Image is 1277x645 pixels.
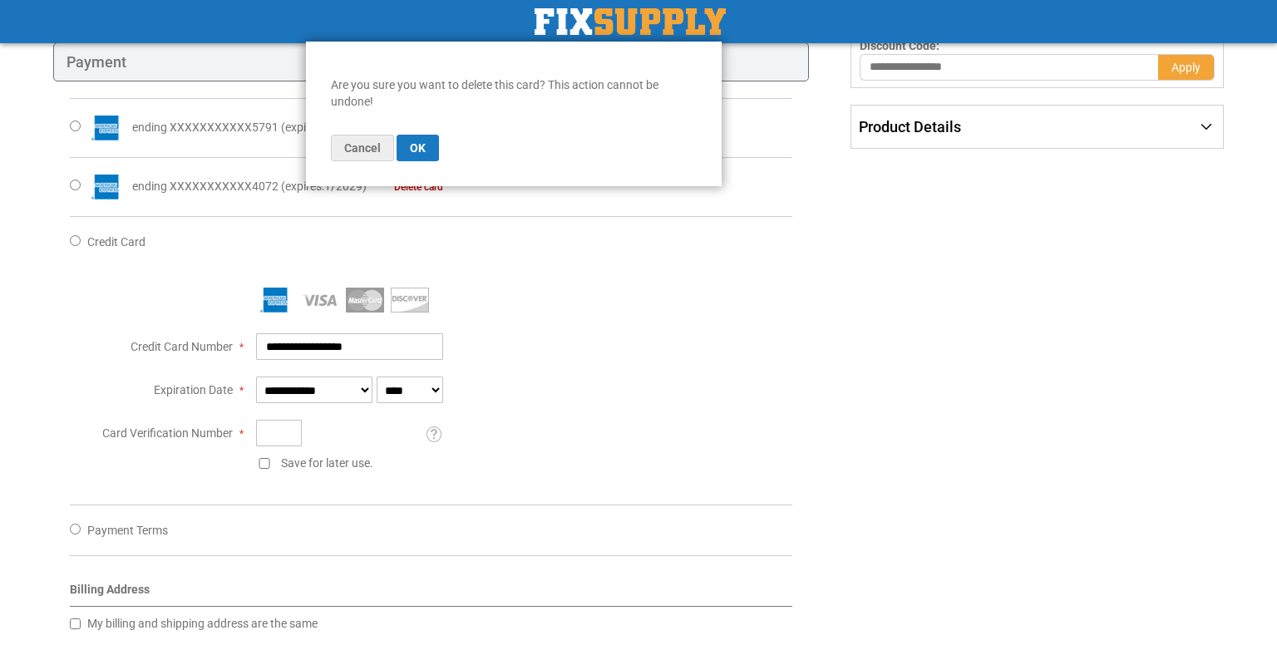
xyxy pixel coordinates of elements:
a: store logo [535,8,726,35]
div: Payment [53,42,809,82]
img: MasterCard [346,288,384,313]
span: ( : ) [281,121,367,134]
div: Are you sure you want to delete this card? This action cannot be undone! [331,76,697,110]
span: Apply [1171,61,1201,74]
a: Delete card [369,181,443,193]
span: XXXXXXXXXXX5791 [170,121,279,134]
img: American Express [87,175,126,199]
span: Credit Card [87,235,145,249]
span: Expiration Date [154,383,233,396]
span: Product Details [859,118,961,135]
img: American Express [256,288,294,313]
span: My billing and shipping address are the same [87,617,318,630]
span: expires [285,121,322,134]
span: ( : ) [281,180,367,193]
span: ending [132,121,167,134]
img: Discover [391,288,429,313]
span: 1/2029 [324,180,362,193]
span: XXXXXXXXXXX4072 [170,180,279,193]
span: OK [410,141,426,155]
img: Visa [301,288,339,313]
span: ending [132,180,167,193]
span: Cancel [344,141,381,155]
span: Payment Terms [87,524,168,537]
span: Save for later use. [281,456,373,470]
div: Billing Address [70,581,792,607]
span: Discount Code: [860,39,939,52]
button: Cancel [331,135,394,161]
img: American Express [87,116,126,140]
span: Credit Card Number [131,340,233,353]
button: OK [397,135,439,161]
button: Apply [1158,54,1215,81]
span: Card Verification Number [102,426,233,440]
span: expires [285,180,322,193]
img: Fix Industrial Supply [535,8,726,35]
